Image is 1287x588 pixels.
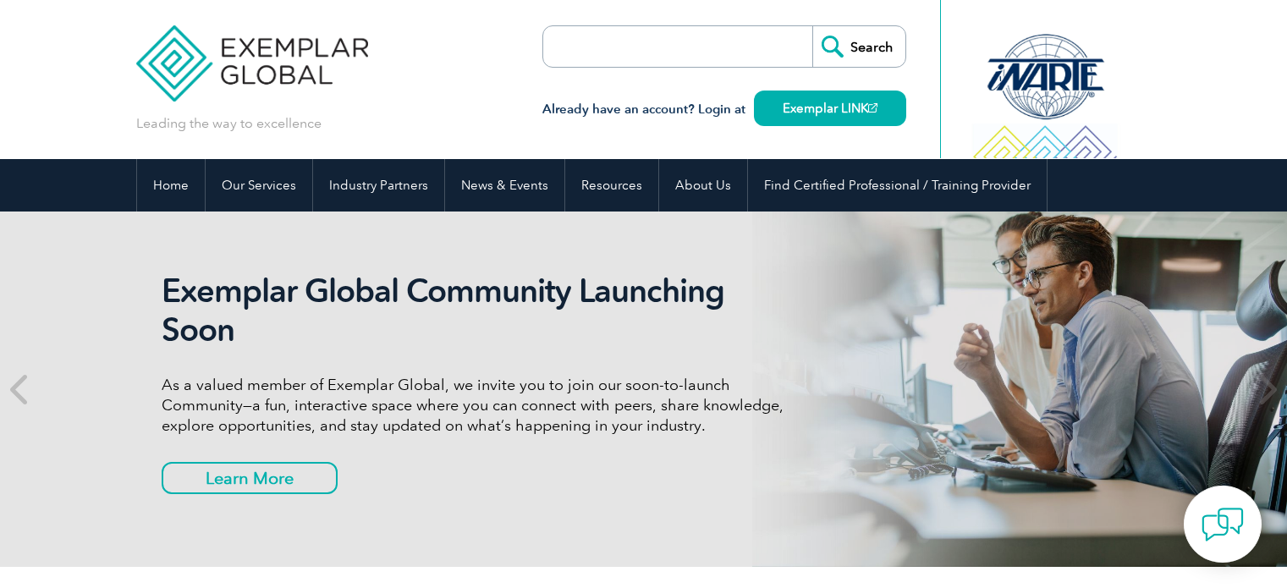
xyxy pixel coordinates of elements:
[137,159,205,212] a: Home
[542,99,906,120] h3: Already have an account? Login at
[1202,503,1244,546] img: contact-chat.png
[206,159,312,212] a: Our Services
[748,159,1047,212] a: Find Certified Professional / Training Provider
[445,159,564,212] a: News & Events
[812,26,905,67] input: Search
[565,159,658,212] a: Resources
[162,375,796,436] p: As a valued member of Exemplar Global, we invite you to join our soon-to-launch Community—a fun, ...
[754,91,906,126] a: Exemplar LINK
[162,462,338,494] a: Learn More
[162,272,796,349] h2: Exemplar Global Community Launching Soon
[659,159,747,212] a: About Us
[868,103,877,113] img: open_square.png
[313,159,444,212] a: Industry Partners
[136,114,322,133] p: Leading the way to excellence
